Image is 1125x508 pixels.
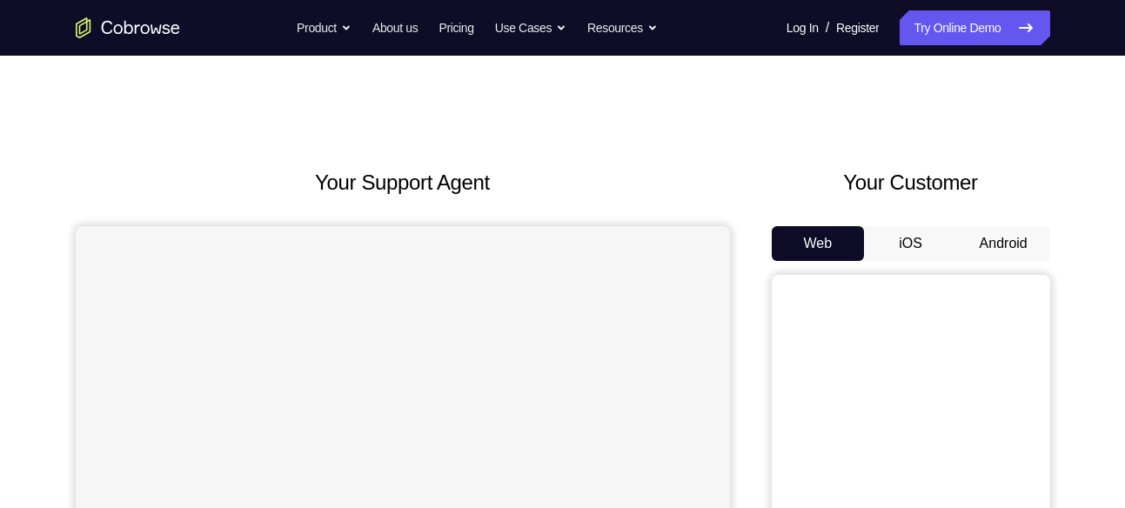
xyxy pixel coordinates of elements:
[587,10,658,45] button: Resources
[836,10,879,45] a: Register
[900,10,1049,45] a: Try Online Demo
[372,10,418,45] a: About us
[826,17,829,38] span: /
[772,226,865,261] button: Web
[439,10,473,45] a: Pricing
[864,226,957,261] button: iOS
[297,10,352,45] button: Product
[787,10,819,45] a: Log In
[495,10,566,45] button: Use Cases
[957,226,1050,261] button: Android
[76,167,730,198] h2: Your Support Agent
[772,167,1050,198] h2: Your Customer
[76,17,180,38] a: Go to the home page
